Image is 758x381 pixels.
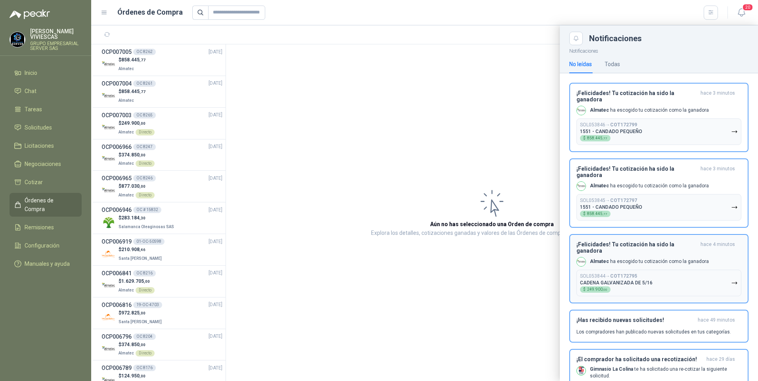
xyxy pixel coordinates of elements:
[590,107,609,113] b: Almatec
[587,288,607,291] span: 249.900
[10,84,82,99] a: Chat
[569,310,748,343] button: ¡Has recibido nuevas solicitudes!hace 49 minutos Los compradores han publicado nuevas solicitudes...
[25,141,54,150] span: Licitaciones
[25,105,42,114] span: Tareas
[576,166,697,178] h3: ¡Felicidades! Tu cotización ha sido la ganadora
[576,241,697,254] h3: ¡Felicidades! Tu cotización ha sido la ganadora
[701,166,735,178] span: hace 3 minutos
[610,122,637,128] b: COT172799
[10,10,50,19] img: Logo peakr
[590,366,633,372] b: Gimnasio La Colina
[10,138,82,153] a: Licitaciones
[590,259,609,264] b: Almatec
[590,183,609,189] b: Almatec
[590,183,709,189] p: ha escogido tu cotización como la ganadora
[30,41,82,51] p: GRUPO EMPRESARIAL SERVER SAS
[742,4,753,11] span: 20
[117,7,183,18] h1: Órdenes de Compra
[577,106,586,115] img: Company Logo
[25,196,74,213] span: Órdenes de Compra
[25,87,36,95] span: Chat
[569,32,583,45] button: Close
[605,60,620,69] div: Todas
[25,160,61,168] span: Negociaciones
[580,211,611,217] div: $
[590,107,709,114] p: ha escogido tu cotización como la ganadora
[560,45,758,55] p: Notificaciones
[580,135,611,141] div: $
[576,90,697,103] h3: ¡Felicidades! Tu cotización ha sido la ganadora
[580,198,637,204] p: SOL053845 →
[576,356,703,363] h3: ¡El comprador ha solicitado una recotización!
[603,137,607,140] span: ,77
[580,273,637,279] p: SOL053844 →
[590,366,741,379] p: te ha solicitado una re-cotizar la siguiente solicitud.
[569,158,748,228] button: ¡Felicidades! Tu cotización ha sido la ganadorahace 3 minutos Company LogoAlmatec ha escogido tu ...
[10,220,82,235] a: Remisiones
[734,6,748,20] button: 20
[590,258,709,265] p: ha escogido tu cotización como la ganadora
[580,286,611,293] div: $
[569,60,592,69] div: No leídas
[701,90,735,103] span: hace 3 minutos
[576,194,741,221] button: SOL053845→COT1727971551 - CANDADO PEQUEÑO$858.445,77
[589,34,748,42] div: Notificaciones
[577,257,586,266] img: Company Logo
[576,270,741,296] button: SOL053844→COT172795CADENA GALVANIZADA DE 5/16$249.900,00
[25,69,37,77] span: Inicio
[587,136,607,140] span: 858.445
[10,256,82,271] a: Manuales y ayuda
[603,212,607,216] span: ,77
[701,241,735,254] span: hace 4 minutos
[706,356,735,363] span: hace 29 días
[577,182,586,190] img: Company Logo
[10,156,82,171] a: Negociaciones
[610,273,637,279] b: COT172795
[698,317,735,324] span: hace 49 minutos
[610,198,637,203] b: COT172797
[569,83,748,152] button: ¡Felicidades! Tu cotización ha sido la ganadorahace 3 minutos Company LogoAlmatec ha escogido tu ...
[25,241,59,250] span: Configuración
[10,120,82,135] a: Solicitudes
[10,238,82,253] a: Configuración
[576,328,731,335] p: Los compradores han publicado nuevas solicitudes en tus categorías.
[10,193,82,217] a: Órdenes de Compra
[25,223,54,232] span: Remisiones
[580,204,642,210] p: 1551 - CANDADO PEQUEÑO
[10,32,25,47] img: Company Logo
[580,280,653,286] p: CADENA GALVANIZADA DE 5/16
[580,129,642,134] p: 1551 - CANDADO PEQUEÑO
[10,102,82,117] a: Tareas
[576,317,695,324] h3: ¡Has recibido nuevas solicitudes!
[30,29,82,40] p: [PERSON_NAME] VIVIESCAS
[25,259,70,268] span: Manuales y ayuda
[587,212,607,216] span: 858.445
[25,178,43,187] span: Cotizar
[576,118,741,145] button: SOL053846→COT1727991551 - CANDADO PEQUEÑO$858.445,77
[10,65,82,80] a: Inicio
[569,234,748,303] button: ¡Felicidades! Tu cotización ha sido la ganadorahace 4 minutos Company LogoAlmatec ha escogido tu ...
[25,123,52,132] span: Solicitudes
[10,175,82,190] a: Cotizar
[577,366,586,375] img: Company Logo
[580,122,637,128] p: SOL053846 →
[603,288,607,291] span: ,00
